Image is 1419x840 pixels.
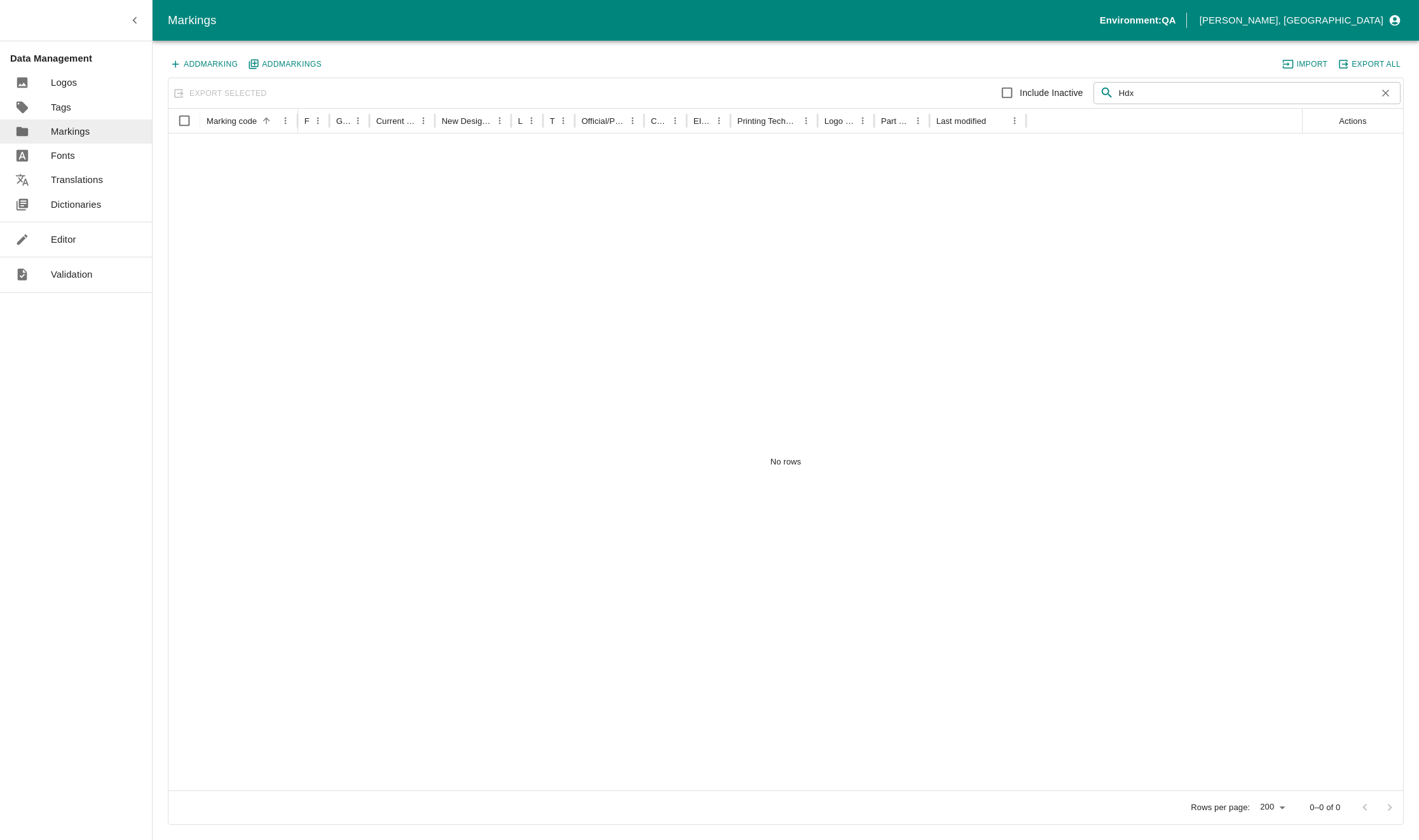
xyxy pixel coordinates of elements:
div: Marking code [207,116,257,126]
button: AddMarkings [246,56,325,72]
div: Printing Technology [737,116,798,126]
p: Validation [51,268,93,281]
p: Data Management [10,51,152,65]
div: Last modified [936,116,987,126]
button: Current Name column menu [415,112,432,130]
button: Marking code column menu [277,112,294,130]
div: Link [518,116,523,126]
p: [PERSON_NAME], [GEOGRAPHIC_DATA] [1200,13,1383,27]
div: EID type [694,116,711,126]
button: profile [1195,10,1404,31]
div: Gender [336,116,350,126]
button: Part Family column menu [910,112,927,130]
div: Part Family [881,116,910,126]
button: Type column menu [555,112,572,130]
button: AddMarking [168,56,241,72]
p: Rows per page: [1191,802,1250,814]
p: Markings [51,125,90,139]
div: Type [550,116,555,126]
p: Logos [51,76,77,90]
button: Logo Name column menu [854,112,872,130]
button: Country column menu [667,112,684,130]
input: Search... [1119,82,1373,105]
div: Markings [168,11,1100,30]
div: 200 [1255,799,1289,816]
button: import [1280,56,1331,72]
div: Official/Private [582,116,624,126]
button: Link column menu [523,112,540,130]
p: Dictionaries [51,198,101,212]
div: Actions [1339,116,1366,126]
div: New Designation [442,116,491,126]
div: No rows [168,133,1403,790]
button: EID type column menu [711,112,728,130]
button: Gender column menu [350,112,367,130]
p: Tags [51,100,71,114]
p: Translations [51,173,103,187]
button: New Designation column menu [491,112,509,130]
p: Environment: QA [1100,13,1176,27]
div: Face [305,116,310,126]
button: export [1336,56,1404,72]
button: Last modified column menu [1006,112,1024,130]
div: Logo Name [825,116,854,126]
p: Fonts [51,149,75,163]
div: Current Name [376,116,415,126]
p: 0–0 of 0 [1310,802,1340,814]
button: Sort [258,112,275,130]
div: Country [651,116,667,126]
p: Include Inactive [1020,86,1083,100]
button: Face column menu [310,112,327,130]
button: Official/Private column menu [624,112,641,130]
button: Printing Technology column menu [798,112,815,130]
p: Editor [51,233,76,247]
